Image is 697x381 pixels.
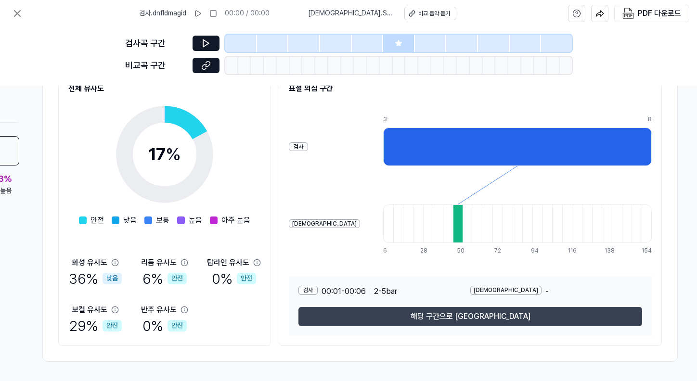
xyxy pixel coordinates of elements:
[383,115,648,124] div: 3
[166,144,181,165] span: %
[620,5,683,22] button: PDF 다운로드
[90,215,104,226] span: 안전
[69,316,122,336] div: 29 %
[568,247,578,255] div: 116
[168,320,187,331] div: 안전
[125,37,187,51] div: 검사곡 구간
[642,247,652,255] div: 154
[595,9,604,18] img: share
[168,273,187,284] div: 안전
[418,10,450,18] div: 비교 음악 듣기
[494,247,504,255] div: 72
[568,5,585,22] button: help
[289,219,360,229] div: [DEMOGRAPHIC_DATA]
[221,215,250,226] span: 아주 높음
[420,247,430,255] div: 28
[212,268,256,289] div: 0 %
[298,286,318,295] div: 검사
[72,257,107,268] div: 화성 유사도
[141,304,177,316] div: 반주 유사도
[289,83,652,94] h2: 표절 의심 구간
[225,9,270,18] div: 00:00 / 00:00
[68,83,261,94] h2: 전체 유사도
[103,273,122,284] div: 낮음
[156,215,169,226] span: 보통
[383,247,393,255] div: 6
[141,257,177,268] div: 리듬 유사도
[374,286,397,297] span: 2 - 5 bar
[457,247,467,255] div: 50
[298,307,642,326] button: 해당 구간으로 [GEOGRAPHIC_DATA]
[139,9,186,18] span: 검사 . dnfldmagid
[289,142,308,152] div: 검사
[103,320,122,331] div: 안전
[207,257,249,268] div: 탑라인 유사도
[404,7,456,20] button: 비교 음악 듣기
[69,268,122,289] div: 36 %
[470,286,642,297] div: -
[572,9,581,18] svg: help
[142,268,187,289] div: 6 %
[605,247,615,255] div: 138
[148,141,181,167] div: 17
[125,59,187,73] div: 비교곡 구간
[72,304,107,316] div: 보컬 유사도
[622,8,634,19] img: PDF Download
[189,215,202,226] span: 높음
[648,115,652,124] div: 8
[322,286,366,297] span: 00:01 - 00:06
[308,9,393,18] span: [DEMOGRAPHIC_DATA] . Shayar
[638,7,681,20] div: PDF 다운로드
[531,247,541,255] div: 94
[470,286,542,295] div: [DEMOGRAPHIC_DATA]
[142,316,187,336] div: 0 %
[237,273,256,284] div: 안전
[123,215,137,226] span: 낮음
